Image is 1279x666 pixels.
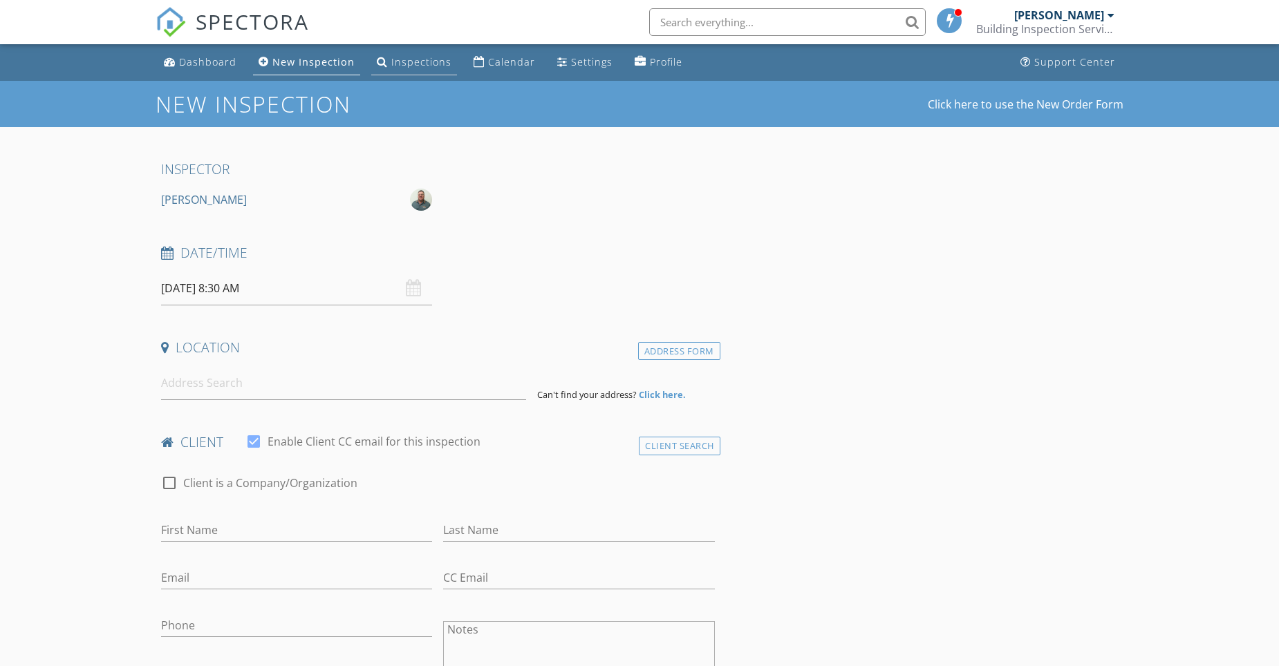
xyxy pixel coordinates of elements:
a: Click here to use the New Order Form [928,99,1123,110]
div: Settings [571,55,613,68]
strong: Click here. [639,388,686,401]
input: Search everything... [649,8,926,36]
div: [PERSON_NAME] [1014,8,1104,22]
a: Support Center [1015,50,1121,75]
h4: INSPECTOR [161,160,715,178]
input: Select date [161,272,432,305]
div: Client Search [639,437,720,455]
span: SPECTORA [196,7,309,36]
img: img20250515wa0003.jpg [410,189,432,211]
label: Client is a Company/Organization [183,476,357,490]
div: New Inspection [272,55,355,68]
h4: client [161,433,715,451]
div: Address Form [638,342,720,361]
a: Calendar [468,50,541,75]
div: Profile [650,55,682,68]
h1: New Inspection [156,92,462,116]
div: Dashboard [179,55,236,68]
span: Can't find your address? [537,388,637,401]
a: Profile [629,50,688,75]
img: The Best Home Inspection Software - Spectora [156,7,186,37]
a: Settings [552,50,618,75]
label: Enable Client CC email for this inspection [268,435,480,448]
div: Building Inspection Services [976,22,1114,36]
div: Inspections [391,55,451,68]
a: New Inspection [253,50,360,75]
a: Dashboard [158,50,242,75]
div: [PERSON_NAME] [161,189,247,211]
div: Calendar [488,55,535,68]
a: Inspections [371,50,457,75]
h4: Location [161,339,715,356]
div: Support Center [1034,55,1115,68]
input: Address Search [161,366,526,400]
a: SPECTORA [156,19,309,48]
h4: Date/Time [161,244,715,262]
